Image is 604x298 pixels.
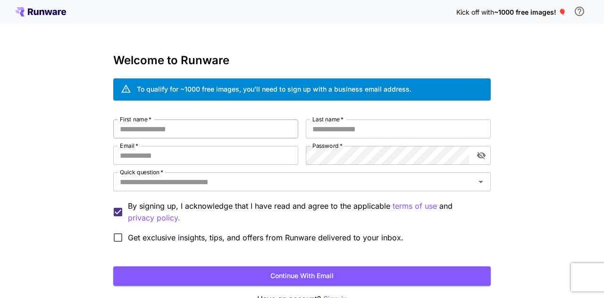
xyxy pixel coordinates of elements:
[393,200,437,212] button: By signing up, I acknowledge that I have read and agree to the applicable and privacy policy.
[312,115,344,123] label: Last name
[120,168,163,176] label: Quick question
[128,212,180,224] button: By signing up, I acknowledge that I have read and agree to the applicable terms of use and
[113,266,491,286] button: Continue with email
[120,142,138,150] label: Email
[473,147,490,164] button: toggle password visibility
[456,8,494,16] span: Kick off with
[393,200,437,212] p: terms of use
[494,8,566,16] span: ~1000 free images! 🎈
[474,175,487,188] button: Open
[120,115,151,123] label: First name
[128,200,483,224] p: By signing up, I acknowledge that I have read and agree to the applicable and
[128,232,403,243] span: Get exclusive insights, tips, and offers from Runware delivered to your inbox.
[312,142,343,150] label: Password
[570,2,589,21] button: In order to qualify for free credit, you need to sign up with a business email address and click ...
[113,54,491,67] h3: Welcome to Runware
[137,84,411,94] div: To qualify for ~1000 free images, you’ll need to sign up with a business email address.
[128,212,180,224] p: privacy policy.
